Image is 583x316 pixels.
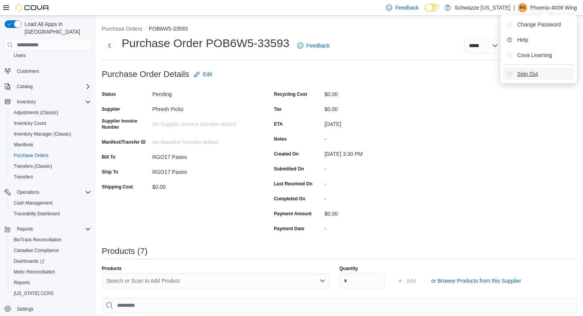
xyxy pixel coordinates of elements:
[152,118,255,127] div: No Supplier Invoice Number added
[425,4,441,12] input: Dark Mode
[395,4,419,11] span: Feedback
[324,208,427,217] div: $0.00
[2,187,94,198] button: Operations
[14,97,91,106] span: Inventory
[102,139,146,145] label: Manifest/Transfer ID
[274,211,311,217] label: Payment Amount
[11,257,47,266] a: Dashboards
[11,246,91,255] span: Canadian Compliance
[11,257,91,266] span: Dashboards
[339,265,358,272] label: Quantity
[102,26,142,32] button: Purchase Orders
[324,223,427,232] div: -
[149,26,188,32] button: POB6W5-33593
[2,97,94,107] button: Inventory
[11,198,91,208] span: Cash Management
[503,34,574,46] button: Help
[14,211,60,217] span: Traceabilty Dashboard
[21,20,91,36] span: Load All Apps in [GEOGRAPHIC_DATA]
[519,3,525,12] span: P4
[11,119,91,128] span: Inventory Count
[102,38,117,53] button: Next
[152,181,255,190] div: $0.00
[431,277,521,285] span: or Browse Products from this Supplier
[294,38,333,53] a: Feedback
[14,82,91,91] span: Catalog
[14,280,30,286] span: Reports
[11,289,91,298] span: Washington CCRS
[324,88,427,97] div: $0.00
[8,267,94,277] button: Metrc Reconciliation
[11,267,91,277] span: Metrc Reconciliation
[102,91,116,97] label: Status
[8,150,94,161] button: Purchase Orders
[14,142,33,148] span: Manifests
[11,198,55,208] a: Cash Management
[122,36,290,51] h1: Purchase Order POB6W5-33593
[11,209,91,218] span: Traceabilty Dashboard
[14,188,42,197] button: Operations
[11,140,91,149] span: Manifests
[8,118,94,129] button: Inventory Count
[324,118,427,127] div: [DATE]
[17,189,39,195] span: Operations
[152,103,255,112] div: Phresh Picks
[503,68,574,80] button: Sign Out
[102,247,148,256] h3: Products (7)
[11,278,91,287] span: Reports
[14,247,59,254] span: Canadian Compliance
[517,70,538,78] span: Sign Out
[15,4,50,11] img: Cova
[274,106,282,112] label: Tax
[14,200,52,206] span: Cash Management
[14,269,55,275] span: Metrc Reconciliation
[11,162,91,171] span: Transfers (Classic)
[14,188,91,197] span: Operations
[319,278,326,284] button: Open list of options
[2,303,94,314] button: Settings
[11,108,61,117] a: Adjustments (Classic)
[2,224,94,234] button: Reports
[191,67,215,82] button: Edit
[14,67,42,76] a: Customers
[152,136,255,145] div: No Manifest Number added
[530,3,577,12] p: Phoenix-4008 Wing
[8,245,94,256] button: Canadian Compliance
[8,129,94,139] button: Inventory Manager (Classic)
[517,51,552,59] span: Cova Learning
[102,265,122,272] label: Products
[102,118,149,130] label: Supplier Invoice Number
[274,136,287,142] label: Notes
[274,226,304,232] label: Payment Date
[274,121,283,127] label: ETA
[17,84,33,90] span: Catalog
[14,82,36,91] button: Catalog
[517,36,528,44] span: Help
[14,131,71,137] span: Inventory Manager (Classic)
[274,91,307,97] label: Recycling Cost
[324,148,427,157] div: [DATE] 3:30 PM
[203,70,212,78] span: Edit
[14,304,91,314] span: Settings
[102,70,189,79] h3: Purchase Order Details
[14,110,58,116] span: Adjustments (Classic)
[8,234,94,245] button: BioTrack Reconciliation
[406,277,416,285] span: Add
[306,42,330,49] span: Feedback
[324,178,427,187] div: -
[11,108,91,117] span: Adjustments (Classic)
[8,198,94,208] button: Cash Management
[11,172,91,182] span: Transfers
[17,306,33,312] span: Settings
[8,50,94,61] button: Users
[14,120,46,126] span: Inventory Count
[152,88,255,97] div: Pending
[394,273,419,288] button: Add
[11,172,36,182] a: Transfers
[503,49,574,61] button: Cova Learning
[14,224,36,234] button: Reports
[8,288,94,299] button: [US_STATE] CCRS
[17,226,33,232] span: Reports
[503,18,574,31] button: Change Password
